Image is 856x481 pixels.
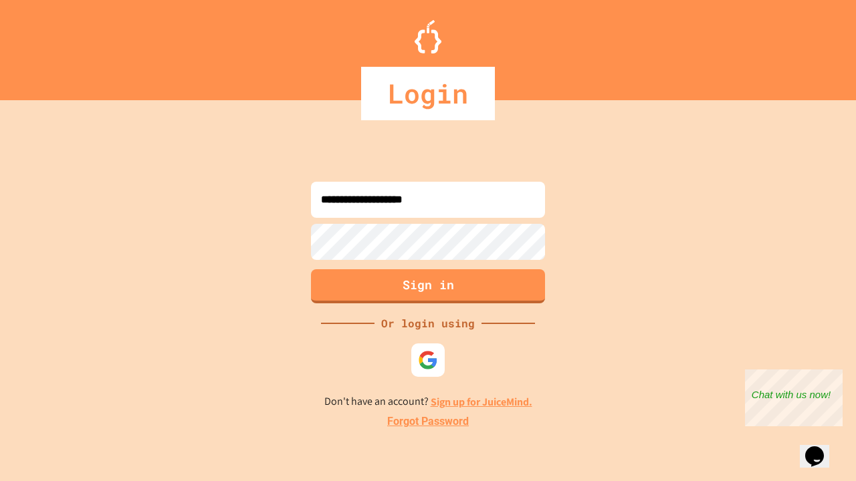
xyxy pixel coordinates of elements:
div: Login [361,67,495,120]
iframe: chat widget [745,369,843,426]
div: Or login using [374,315,481,331]
iframe: chat widget [800,428,843,468]
img: Logo.svg [415,20,441,53]
img: google-icon.svg [418,350,438,370]
p: Don't have an account? [324,393,532,410]
a: Sign up for JuiceMind. [431,395,532,409]
a: Forgot Password [387,414,469,430]
button: Sign in [311,269,545,303]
